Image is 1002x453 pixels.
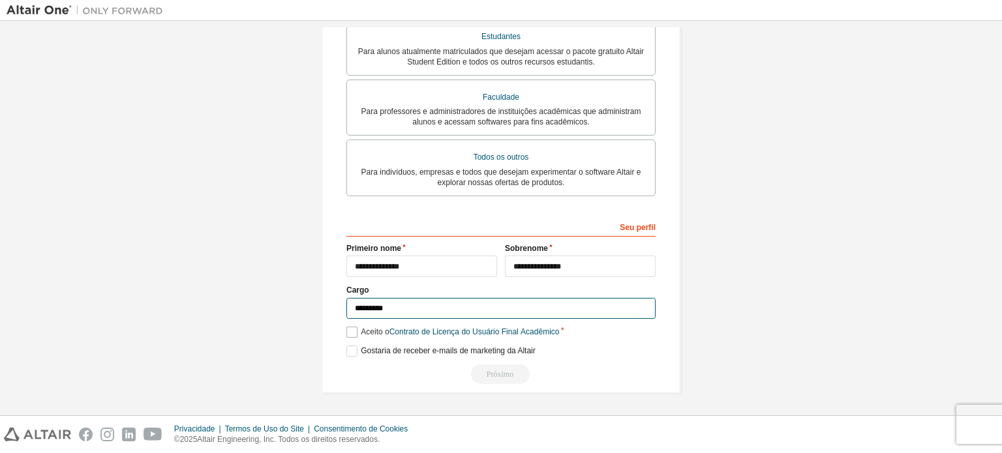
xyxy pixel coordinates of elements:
[346,285,369,295] font: Cargo
[122,428,136,441] img: linkedin.svg
[346,364,656,384] div: Read and acccept EULA to continue
[100,428,114,441] img: instagram.svg
[7,4,170,17] img: Altair Um
[361,168,641,187] font: Para indivíduos, empresas e todos que desejam experimentar o software Altair e explorar nossas of...
[197,435,380,444] font: Altair Engineering, Inc. Todos os direitos reservados.
[225,424,304,433] font: Termos de Uso do Site
[174,424,215,433] font: Privacidade
[346,244,401,253] font: Primeiro nome
[483,93,519,102] font: Faculdade
[481,32,521,41] font: Estudantes
[358,47,644,66] font: Para alunos atualmente matriculados que desejam acessar o pacote gratuito Altair Student Edition ...
[180,435,198,444] font: 2025
[474,153,529,162] font: Todos os outros
[361,346,535,355] font: Gostaria de receber e-mails de marketing da Altair
[361,327,389,336] font: Aceito o
[314,424,408,433] font: Consentimento de Cookies
[144,428,162,441] img: youtube.svg
[505,244,548,253] font: Sobrenome
[4,428,71,441] img: altair_logo.svg
[361,107,641,126] font: Para professores e administradores de instituições acadêmicas que administram alunos e acessam so...
[389,327,519,336] font: Contrato de Licença do Usuário Final
[620,223,656,232] font: Seu perfil
[79,428,93,441] img: facebook.svg
[174,435,180,444] font: ©
[521,327,559,336] font: Acadêmico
